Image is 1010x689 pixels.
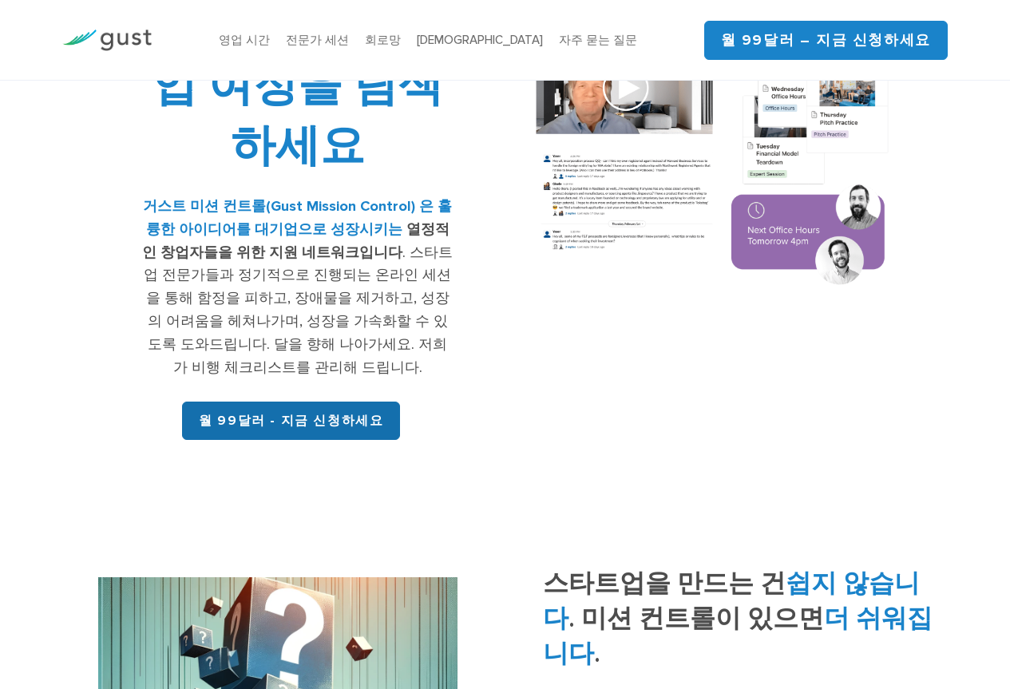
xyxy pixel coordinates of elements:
[62,30,152,51] img: 거스트 로고
[704,21,948,60] a: 월 99달러 – 지금 신청하세요
[143,198,452,238] font: 거스트 미션 컨트롤(Gust Mission Control) 은 훌륭한 아이디어를 대기업으로 성장시키는
[219,33,270,47] a: 영업 시간
[182,402,400,440] a: 월 99달러 - 지금 신청하세요
[568,604,824,634] font: . 미션 컨트롤이 있으면
[417,33,543,47] a: [DEMOGRAPHIC_DATA]
[199,413,383,429] font: 월 99달러 - 지금 신청하세요
[543,568,786,599] font: 스타트업을 만드는 건
[142,221,450,261] font: 열정적인 창업자들을 위한 지원 네트워크입니다
[144,244,453,376] font: . 스타트업 전문가들과 정기적으로 진행되는 온라인 세션을 통해 함정을 피하고, 장애물을 제거하고, 성장의 어려움을 헤쳐나가며, 성장을 가속화할 수 있도록 도와드립니다. 달을 ...
[517,24,908,303] img: 캘린더 이벤트 구성, 영상 통화 프레젠테이션, 채팅방
[286,33,349,47] a: 전문가 세션
[365,33,401,47] a: 회로망
[721,32,931,49] font: 월 99달러 – 지금 신청하세요
[559,33,637,47] a: 자주 묻는 질문
[594,639,600,669] font: .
